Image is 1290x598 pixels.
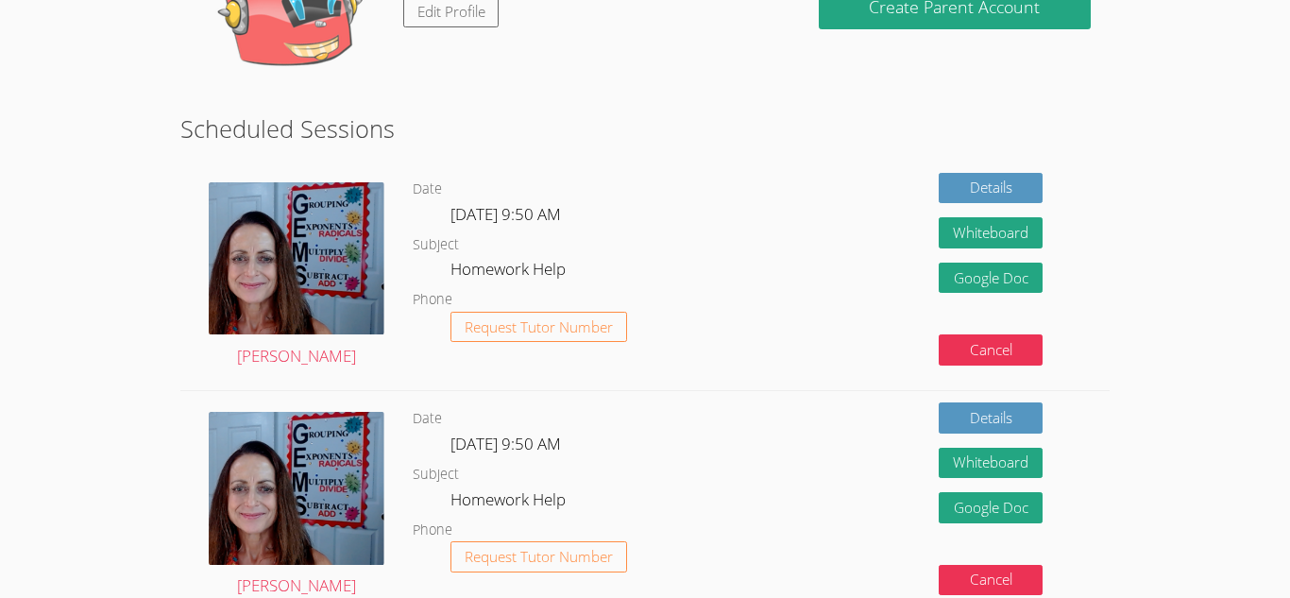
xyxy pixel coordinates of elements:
[450,433,561,454] span: [DATE] 9:50 AM
[413,178,442,201] dt: Date
[465,320,613,334] span: Request Tutor Number
[450,256,569,288] dd: Homework Help
[939,217,1043,248] button: Whiteboard
[450,203,561,225] span: [DATE] 9:50 AM
[939,565,1043,596] button: Cancel
[413,407,442,431] dt: Date
[450,312,627,343] button: Request Tutor Number
[413,233,459,257] dt: Subject
[939,448,1043,479] button: Whiteboard
[465,550,613,564] span: Request Tutor Number
[450,541,627,572] button: Request Tutor Number
[209,182,384,335] img: avatar.png
[939,492,1043,523] a: Google Doc
[209,412,384,565] img: avatar.png
[180,111,1110,146] h2: Scheduled Sessions
[939,173,1043,204] a: Details
[939,334,1043,366] button: Cancel
[209,182,384,370] a: [PERSON_NAME]
[413,519,452,542] dt: Phone
[450,487,569,519] dd: Homework Help
[413,288,452,312] dt: Phone
[939,263,1043,294] a: Google Doc
[413,463,459,487] dt: Subject
[939,402,1043,434] a: Details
